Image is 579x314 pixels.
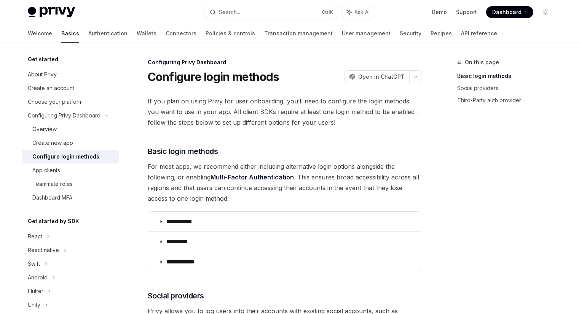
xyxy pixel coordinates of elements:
[457,94,558,106] a: Third-Party auth provider
[465,58,499,67] span: On this page
[28,259,40,268] div: Swift
[32,166,60,175] div: App clients
[206,24,255,43] a: Policies & controls
[22,68,119,81] a: About Privy
[354,8,370,16] span: Ask AI
[431,24,452,43] a: Recipes
[400,24,421,43] a: Security
[539,6,552,18] button: Toggle dark mode
[28,97,83,106] div: Choose your platform
[148,96,422,128] span: If you plan on using Privy for user onboarding, you’ll need to configure the login methods you wa...
[28,273,48,282] div: Android
[457,82,558,94] a: Social providers
[432,8,447,16] a: Demo
[22,81,119,95] a: Create an account
[88,24,128,43] a: Authentication
[32,125,57,134] div: Overview
[148,161,422,204] span: For most apps, we recommend either including alternative login options alongside the following, o...
[22,150,119,163] a: Configure login methods
[166,24,196,43] a: Connectors
[28,84,74,93] div: Create an account
[22,177,119,191] a: Teammate roles
[22,95,119,109] a: Choose your platform
[358,73,405,81] span: Open in ChatGPT
[28,232,42,241] div: React
[22,163,119,177] a: App clients
[457,70,558,82] a: Basic login methods
[486,6,533,18] a: Dashboard
[264,24,333,43] a: Transaction management
[456,8,477,16] a: Support
[32,179,73,189] div: Teammate roles
[28,70,57,79] div: About Privy
[219,8,240,17] div: Search...
[28,287,43,296] div: Flutter
[148,146,218,157] span: Basic login methods
[28,7,75,17] img: light logo
[32,193,72,202] div: Dashboard MFA
[344,70,409,83] button: Open in ChatGPT
[148,59,422,66] div: Configuring Privy Dashboard
[22,191,119,205] a: Dashboard MFA
[28,300,40,309] div: Unity
[28,55,58,64] h5: Get started
[32,152,99,161] div: Configure login methods
[137,24,156,43] a: Wallets
[341,5,375,19] button: Ask AI
[492,8,522,16] span: Dashboard
[148,70,279,84] h1: Configure login methods
[32,138,73,147] div: Create new app
[461,24,497,43] a: API reference
[322,9,333,15] span: Ctrl K
[28,24,52,43] a: Welcome
[22,136,119,150] a: Create new app
[28,111,100,120] div: Configuring Privy Dashboard
[28,217,79,226] h5: Get started by SDK
[211,173,294,181] a: Multi-Factor Authentication
[204,5,338,19] button: Search...CtrlK
[61,24,79,43] a: Basics
[22,122,119,136] a: Overview
[342,24,391,43] a: User management
[148,290,204,301] span: Social providers
[28,246,59,255] div: React native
